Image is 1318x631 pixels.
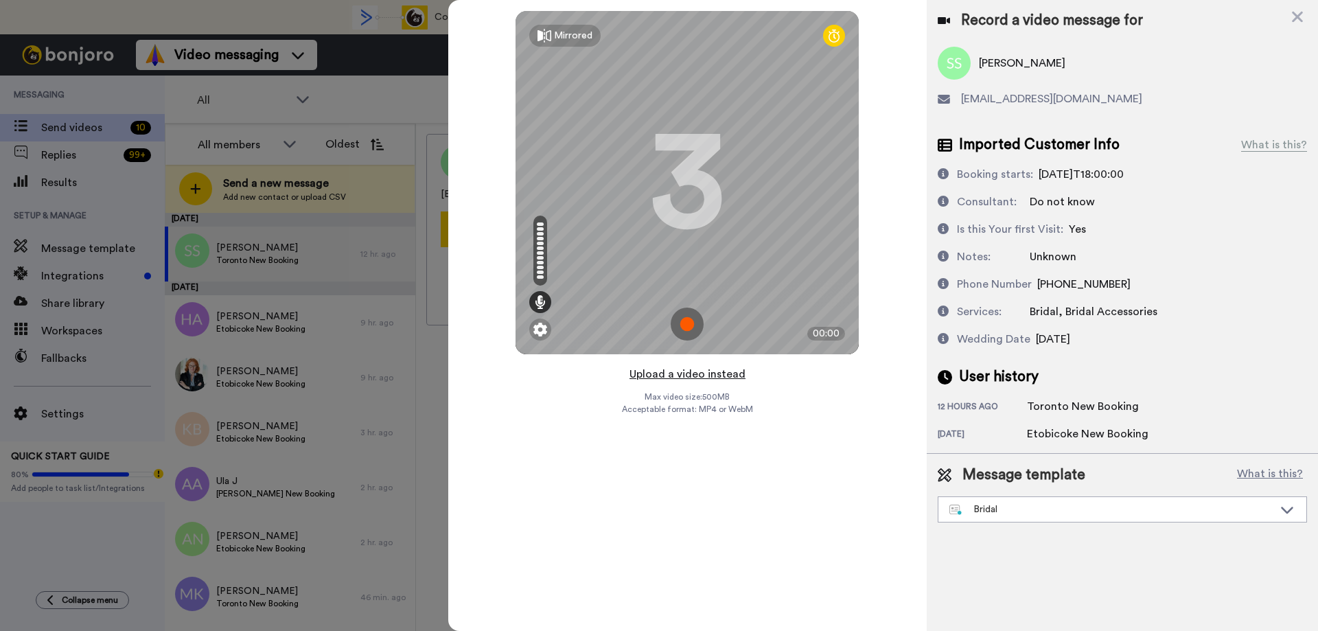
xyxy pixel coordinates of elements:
div: Toronto New Booking [1027,398,1139,415]
div: Consultant: [957,194,1017,210]
div: Etobicoke New Booking [1027,426,1148,442]
span: [DATE] [1036,334,1070,345]
button: What is this? [1233,465,1307,485]
div: 3 [649,131,725,234]
span: Yes [1069,224,1086,235]
div: Bridal [949,503,1273,516]
div: Phone Number [957,276,1032,292]
img: nextgen-template.svg [949,505,962,516]
span: User history [959,367,1039,387]
button: Upload a video instead [625,365,750,383]
div: What is this? [1241,137,1307,153]
span: Unknown [1030,251,1076,262]
span: Max video size: 500 MB [645,391,730,402]
span: Acceptable format: MP4 or WebM [622,404,753,415]
span: Do not know [1030,196,1095,207]
span: Bridal, Bridal Accessories [1030,306,1157,317]
img: ic_record_start.svg [671,308,704,341]
div: [DATE] [938,428,1027,442]
span: Message template [962,465,1085,485]
div: Wedding Date [957,331,1030,347]
div: Is this Your first Visit: [957,221,1063,238]
span: [PHONE_NUMBER] [1037,279,1131,290]
div: Booking starts: [957,166,1033,183]
img: ic_gear.svg [533,323,547,336]
div: Notes: [957,249,991,265]
div: 00:00 [807,327,845,341]
div: Services: [957,303,1002,320]
span: Imported Customer Info [959,135,1120,155]
span: [DATE]T18:00:00 [1039,169,1124,180]
div: 12 hours ago [938,401,1027,415]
